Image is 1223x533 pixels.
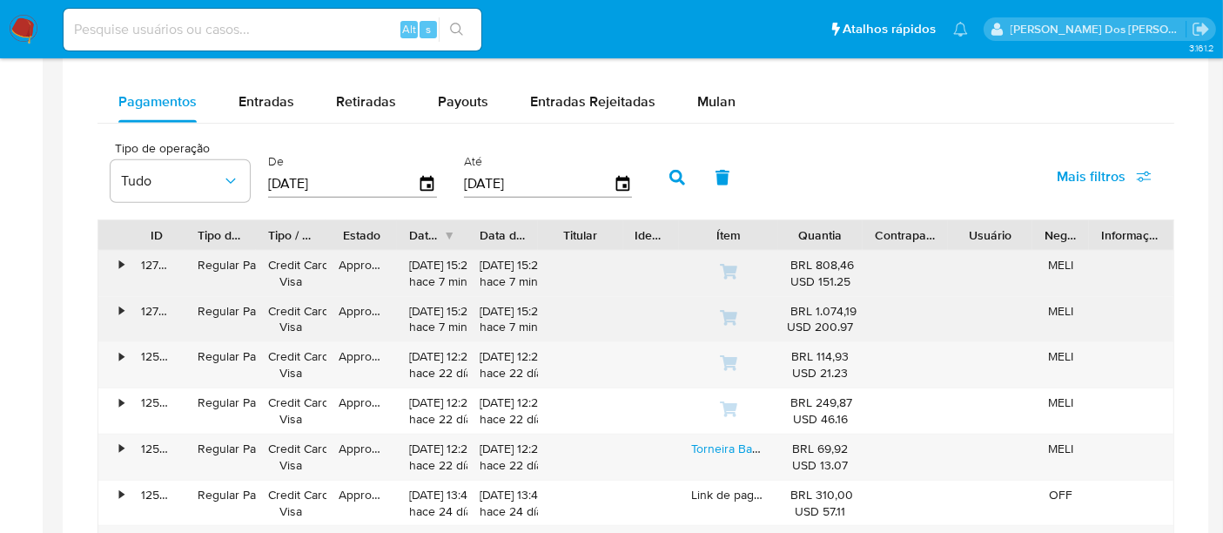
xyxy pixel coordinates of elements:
button: search-icon [439,17,474,42]
span: s [426,21,431,37]
a: Sair [1192,20,1210,38]
a: Notificações [953,22,968,37]
input: Pesquise usuários ou casos... [64,18,481,41]
p: renato.lopes@mercadopago.com.br [1011,21,1186,37]
span: 3.161.2 [1189,41,1214,55]
span: Atalhos rápidos [843,20,936,38]
span: Alt [402,21,416,37]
